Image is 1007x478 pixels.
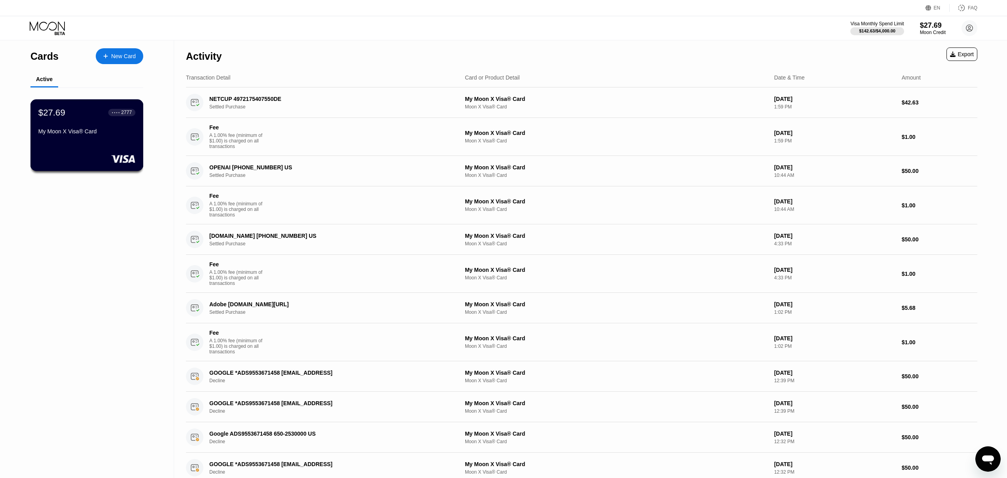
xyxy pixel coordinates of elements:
div: Decline [209,439,455,444]
div: [DATE] [774,233,895,239]
div: Export [950,51,974,57]
div: FeeA 1.00% fee (minimum of $1.00) is charged on all transactionsMy Moon X Visa® CardMoon X Visa® ... [186,255,977,293]
div: Active [36,76,53,82]
div: Moon Credit [920,30,946,35]
div: [DATE] [774,164,895,171]
div: My Moon X Visa® Card [465,400,768,406]
div: Moon X Visa® Card [465,439,768,444]
div: GOOGLE *ADS9553671458 [EMAIL_ADDRESS] [209,400,438,406]
div: Fee [209,261,265,267]
div: GOOGLE *ADS9553671458 [EMAIL_ADDRESS] [209,461,438,467]
div: $1.00 [902,339,977,345]
div: A 1.00% fee (minimum of $1.00) is charged on all transactions [209,201,269,218]
div: ● ● ● ● [112,111,120,114]
div: FeeA 1.00% fee (minimum of $1.00) is charged on all transactionsMy Moon X Visa® CardMoon X Visa® ... [186,118,977,156]
div: [DATE] [774,96,895,102]
div: $27.69● ● ● ●2777My Moon X Visa® Card [31,100,143,171]
div: 2777 [121,110,132,115]
div: Visa Monthly Spend Limit [850,21,904,27]
div: Settled Purchase [209,104,455,110]
div: 10:44 AM [774,207,895,212]
div: A 1.00% fee (minimum of $1.00) is charged on all transactions [209,338,269,355]
div: EN [934,5,941,11]
div: GOOGLE *ADS9553671458 [EMAIL_ADDRESS]DeclineMy Moon X Visa® CardMoon X Visa® Card[DATE]12:39 PM$5... [186,392,977,422]
div: Settled Purchase [209,173,455,178]
div: Fee [209,330,265,336]
div: Moon X Visa® Card [465,408,768,414]
div: $27.69Moon Credit [920,21,946,35]
div: My Moon X Visa® Card [465,461,768,467]
div: $142.63 / $4,000.00 [859,28,895,33]
div: Moon X Visa® Card [465,173,768,178]
div: New Card [96,48,143,64]
div: Adobe [DOMAIN_NAME][URL] [209,301,438,307]
div: 1:02 PM [774,309,895,315]
div: Date & Time [774,74,804,81]
div: New Card [111,53,136,60]
div: GOOGLE *ADS9553671458 [EMAIL_ADDRESS]DeclineMy Moon X Visa® CardMoon X Visa® Card[DATE]12:39 PM$5... [186,361,977,392]
div: 12:39 PM [774,408,895,414]
div: $50.00 [902,465,977,471]
div: [DOMAIN_NAME] [PHONE_NUMBER] USSettled PurchaseMy Moon X Visa® CardMoon X Visa® Card[DATE]4:33 PM... [186,224,977,255]
div: Decline [209,469,455,475]
div: FeeA 1.00% fee (minimum of $1.00) is charged on all transactionsMy Moon X Visa® CardMoon X Visa® ... [186,323,977,361]
div: [DATE] [774,335,895,341]
div: Decline [209,408,455,414]
div: A 1.00% fee (minimum of $1.00) is charged on all transactions [209,269,269,286]
div: Moon X Visa® Card [465,309,768,315]
div: My Moon X Visa® Card [38,128,135,135]
div: $50.00 [902,404,977,410]
div: My Moon X Visa® Card [465,164,768,171]
div: FAQ [968,5,977,11]
div: 12:32 PM [774,439,895,444]
div: [DATE] [774,198,895,205]
div: $50.00 [902,236,977,243]
div: My Moon X Visa® Card [465,301,768,307]
div: $42.63 [902,99,977,106]
div: OPENAI [PHONE_NUMBER] USSettled PurchaseMy Moon X Visa® CardMoon X Visa® Card[DATE]10:44 AM$50.00 [186,156,977,186]
div: FeeA 1.00% fee (minimum of $1.00) is charged on all transactionsMy Moon X Visa® CardMoon X Visa® ... [186,186,977,224]
div: NETCUP 4972175407550DE [209,96,438,102]
div: $5.68 [902,305,977,311]
div: Card or Product Detail [465,74,520,81]
div: Moon X Visa® Card [465,343,768,349]
div: Export [946,47,977,61]
div: [DATE] [774,431,895,437]
div: 1:59 PM [774,138,895,144]
div: [DATE] [774,301,895,307]
div: Moon X Visa® Card [465,378,768,383]
div: 10:44 AM [774,173,895,178]
div: $50.00 [902,434,977,440]
div: Moon X Visa® Card [465,138,768,144]
div: My Moon X Visa® Card [465,335,768,341]
div: $27.69 [38,107,65,118]
div: Moon X Visa® Card [465,104,768,110]
div: GOOGLE *ADS9553671458 [EMAIL_ADDRESS] [209,370,438,376]
div: $50.00 [902,373,977,379]
div: [DATE] [774,370,895,376]
div: EN [925,4,950,12]
div: FAQ [950,4,977,12]
div: Settled Purchase [209,309,455,315]
div: $50.00 [902,168,977,174]
div: $1.00 [902,271,977,277]
div: [DATE] [774,400,895,406]
div: Moon X Visa® Card [465,241,768,247]
div: 4:33 PM [774,275,895,281]
div: My Moon X Visa® Card [465,198,768,205]
div: My Moon X Visa® Card [465,267,768,273]
div: [DATE] [774,267,895,273]
div: 4:33 PM [774,241,895,247]
div: $1.00 [902,134,977,140]
div: Google ADS9553671458 650-2530000 USDeclineMy Moon X Visa® CardMoon X Visa® Card[DATE]12:32 PM$50.00 [186,422,977,453]
div: Decline [209,378,455,383]
div: 12:39 PM [774,378,895,383]
div: My Moon X Visa® Card [465,96,768,102]
div: [DATE] [774,130,895,136]
div: My Moon X Visa® Card [465,233,768,239]
div: My Moon X Visa® Card [465,370,768,376]
div: Activity [186,51,222,62]
div: Moon X Visa® Card [465,207,768,212]
div: 1:02 PM [774,343,895,349]
div: Transaction Detail [186,74,230,81]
